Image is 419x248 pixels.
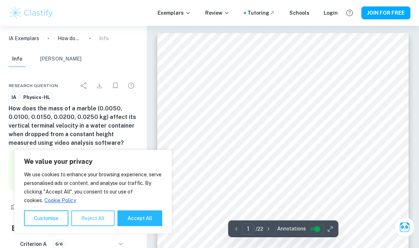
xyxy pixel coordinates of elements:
button: Info [9,51,26,67]
div: Bookmark [108,78,122,93]
p: Exemplars [158,9,191,17]
button: Customise [24,210,68,226]
p: Review [205,9,230,17]
img: Clastify logo [9,6,54,20]
h6: How does the mass of a marble (0.0050, 0.0100, 0.0150, 0.0200, 0.0250 kg) affect its vertical ter... [9,104,138,147]
div: Like [9,201,35,212]
span: Annotations [277,225,306,233]
span: Research question [9,82,58,89]
button: Ask Clai [395,217,415,237]
span: Physics-HL [21,94,53,101]
a: Cookie Policy [44,197,76,204]
p: Info [99,34,109,42]
p: How does the mass of a marble (0.0050, 0.0100, 0.0150, 0.0200, 0.0250 kg) affect its vertical ter... [58,34,81,42]
button: Help and Feedback [343,7,356,19]
p: We use cookies to enhance your browsing experience, serve personalised ads or content, and analys... [24,170,162,205]
div: Report issue [124,78,138,93]
h5: Examiner's summary [11,223,135,234]
p: We value your privacy [24,157,162,166]
button: [PERSON_NAME] [40,51,82,67]
button: Accept All [117,210,162,226]
a: IA [9,93,19,102]
button: JOIN FOR FREE [361,6,410,19]
a: Login [324,9,338,17]
a: Physics-HL [20,93,53,102]
h6: Criterion A [20,240,47,248]
button: Reject All [71,210,115,226]
span: IA [9,94,19,101]
p: / 22 [256,225,263,233]
a: Schools [289,9,309,17]
a: IA Exemplars [9,34,39,42]
div: Share [77,78,91,93]
div: Download [92,78,107,93]
span: 5/6 [53,241,65,247]
div: We value your privacy [14,150,172,234]
a: Tutoring [247,9,275,17]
